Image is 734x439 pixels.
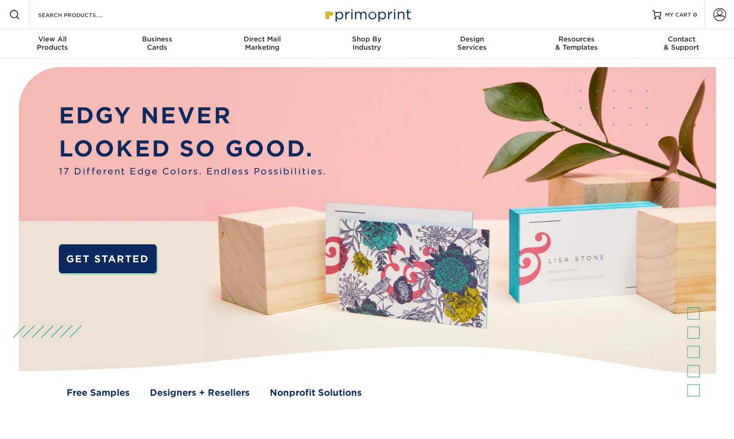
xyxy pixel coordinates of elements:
div: Cards [105,35,210,52]
div: Marketing [210,35,314,52]
p: LOOKED SO GOOD. [59,132,327,165]
a: Contact& Support [629,29,734,59]
span: 0 [693,12,697,18]
div: & Templates [524,35,629,52]
p: EDGY NEVER [59,99,327,132]
a: BusinessCards [105,29,210,59]
input: SEARCH PRODUCTS..... [37,9,127,20]
a: Shop ByIndustry [314,29,419,59]
a: Designers + Resellers [150,387,250,400]
span: MY CART [665,11,691,19]
a: Free Samples [67,387,130,400]
span: Business [105,35,210,43]
a: DesignServices [420,29,524,59]
div: Services [420,35,524,52]
img: Primoprint [321,5,413,24]
span: Contact [629,35,734,43]
div: & Support [629,35,734,52]
a: GET STARTED [59,244,157,273]
a: Direct MailMarketing [210,29,314,59]
span: Design [420,35,524,43]
span: 17 Different Edge Colors. Endless Possibilities. [59,165,327,179]
a: Resources& Templates [524,29,629,59]
a: Nonprofit Solutions [270,387,362,400]
div: Industry [314,35,419,52]
span: Shop By [314,35,419,43]
span: Resources [524,35,629,43]
span: Direct Mail [210,35,314,43]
